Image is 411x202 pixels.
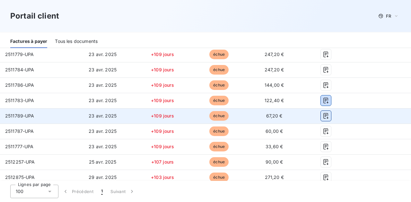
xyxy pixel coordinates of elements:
[209,173,229,182] span: échue
[266,144,283,149] span: 33,60 €
[89,174,117,180] span: 29 avr. 2025
[5,98,34,103] span: 2511783-UPA
[209,96,229,105] span: échue
[5,113,34,118] span: 2511789-UPA
[151,82,174,88] span: +109 jours
[151,67,174,72] span: +109 jours
[89,67,117,72] span: 23 avr. 2025
[5,52,34,57] span: 2511779-UPA
[5,128,34,134] span: 2511787-UPA
[5,159,35,165] span: 2512257-UPA
[209,142,229,151] span: échue
[209,157,229,167] span: échue
[16,188,23,195] span: 100
[89,144,117,149] span: 23 avr. 2025
[101,188,103,195] span: 1
[209,126,229,136] span: échue
[5,82,34,88] span: 2511786-UPA
[89,113,117,118] span: 23 avr. 2025
[209,111,229,121] span: échue
[151,174,174,180] span: +103 jours
[151,128,174,134] span: +109 jours
[209,65,229,75] span: échue
[386,13,391,19] span: FR
[89,159,117,165] span: 25 avr. 2025
[107,185,139,198] button: Suivant
[151,159,174,165] span: +107 jours
[266,128,283,134] span: 60,00 €
[10,35,47,48] div: Factures à payer
[209,80,229,90] span: échue
[97,185,107,198] button: 1
[151,52,174,57] span: +109 jours
[265,98,284,103] span: 122,40 €
[5,67,34,72] span: 2511784-UPA
[89,128,117,134] span: 23 avr. 2025
[5,174,35,180] span: 2512875-UPA
[265,52,284,57] span: 247,20 €
[151,98,174,103] span: +109 jours
[265,67,284,72] span: 247,20 €
[209,50,229,59] span: échue
[265,82,284,88] span: 144,00 €
[89,52,117,57] span: 23 avr. 2025
[265,174,284,180] span: 271,20 €
[89,82,117,88] span: 23 avr. 2025
[266,159,283,165] span: 90,00 €
[89,98,117,103] span: 23 avr. 2025
[10,10,59,22] h3: Portail client
[55,35,98,48] div: Tous les documents
[151,144,174,149] span: +109 jours
[5,144,34,149] span: 2511777-UPA
[266,113,283,118] span: 67,20 €
[58,185,97,198] button: Précédent
[151,113,174,118] span: +109 jours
